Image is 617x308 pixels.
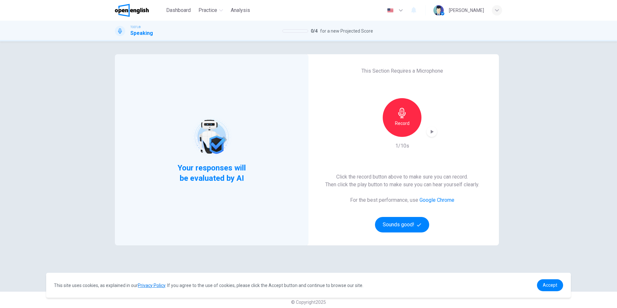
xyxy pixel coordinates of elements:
[383,98,421,137] button: Record
[173,163,251,183] span: Your responses will be evaluated by AI
[130,25,141,29] span: TOEFL®
[196,5,226,16] button: Practice
[386,8,394,13] img: en
[191,116,232,157] img: robot icon
[395,119,410,127] h6: Record
[537,279,563,291] a: dismiss cookie message
[420,197,454,203] a: Google Chrome
[164,5,193,16] button: Dashboard
[130,29,153,37] h1: Speaking
[325,173,479,189] h6: Click the record button above to make sure you can record. Then click the play button to make sur...
[375,217,429,232] button: Sounds good!
[115,4,149,17] img: OpenEnglish logo
[543,282,557,288] span: Accept
[138,283,165,288] a: Privacy Policy
[166,6,191,14] span: Dashboard
[395,142,409,150] h6: 1/10s
[361,67,443,75] h6: This Section Requires a Microphone
[46,273,571,298] div: cookieconsent
[198,6,217,14] span: Practice
[228,5,253,16] button: Analysis
[231,6,250,14] span: Analysis
[433,5,444,15] img: Profile picture
[291,300,326,305] span: © Copyright 2025
[449,6,484,14] div: [PERSON_NAME]
[350,196,454,204] h6: For the best performance, use
[320,27,373,35] span: for a new Projected Score
[54,283,363,288] span: This site uses cookies, as explained in our . If you agree to the use of cookies, please click th...
[311,27,318,35] span: 0 / 4
[115,4,164,17] a: OpenEnglish logo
